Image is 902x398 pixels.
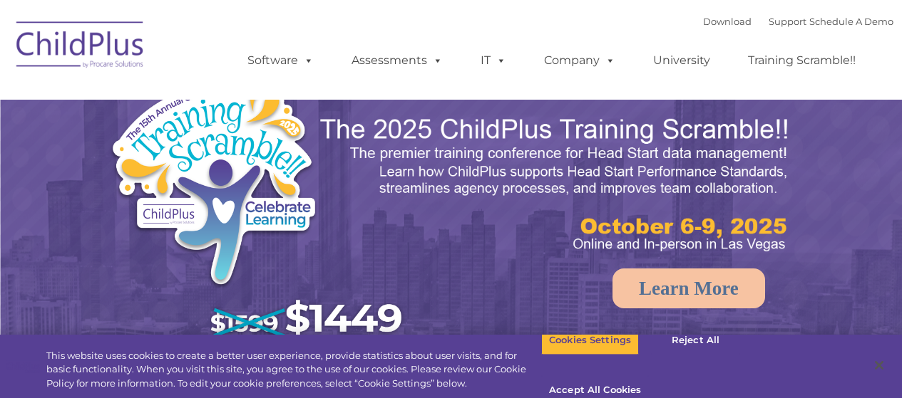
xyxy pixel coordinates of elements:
button: Reject All [651,325,740,355]
font: | [703,16,893,27]
button: Cookies Settings [541,325,639,355]
a: Support [769,16,806,27]
a: Software [233,46,328,75]
div: This website uses cookies to create a better user experience, provide statistics about user visit... [46,349,541,391]
a: Training Scramble!! [734,46,870,75]
a: Download [703,16,752,27]
a: Learn More [613,268,765,308]
button: Close [863,350,895,381]
img: ChildPlus by Procare Solutions [9,11,152,83]
a: Schedule A Demo [809,16,893,27]
a: IT [466,46,521,75]
a: University [639,46,724,75]
a: Company [530,46,630,75]
a: Assessments [337,46,457,75]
